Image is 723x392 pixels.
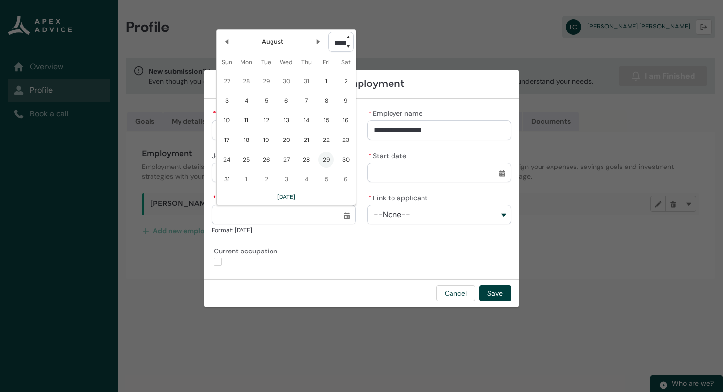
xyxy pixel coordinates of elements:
[219,152,235,168] span: 24
[239,132,254,148] span: 18
[367,191,432,203] label: Link to applicant
[299,171,314,187] span: 4
[297,111,316,130] td: 2025-08-14
[239,93,254,109] span: 4
[217,169,237,189] td: 2025-08-31
[214,244,281,256] span: Current occupation
[336,130,356,150] td: 2025-08-23
[258,152,274,168] span: 26
[368,194,372,202] abbr: required
[237,91,256,111] td: 2025-08-04
[256,169,276,189] td: 2025-09-02
[297,169,316,189] td: 2025-09-04
[276,111,297,130] td: 2025-08-13
[278,171,294,187] span: 3
[316,150,336,169] td: 2025-08-29
[338,132,354,148] span: 23
[278,93,294,109] span: 6
[299,152,314,168] span: 28
[276,91,297,111] td: 2025-08-06
[212,78,511,90] h1: Add Employment
[318,132,334,148] span: 22
[212,225,356,235] div: Format: [DATE]
[336,91,356,111] td: 2025-08-09
[338,93,354,109] span: 9
[258,171,274,187] span: 2
[217,150,237,169] td: 2025-08-24
[278,112,294,128] span: 13
[216,29,356,205] div: Date picker: August
[336,150,356,169] td: 2025-08-30
[256,91,276,111] td: 2025-08-05
[277,189,296,205] button: [DATE]
[316,91,336,111] td: 2025-08-08
[368,151,372,160] abbr: required
[297,130,316,150] td: 2025-08-21
[237,169,256,189] td: 2025-09-01
[299,132,314,148] span: 21
[338,152,354,168] span: 30
[219,171,235,187] span: 31
[276,169,297,189] td: 2025-09-03
[436,285,475,301] button: Cancel
[237,130,256,150] td: 2025-08-18
[258,112,274,128] span: 12
[217,111,237,130] td: 2025-08-10
[212,149,243,161] label: Job title
[318,152,334,168] span: 29
[213,109,216,118] abbr: required
[278,132,294,148] span: 20
[219,93,235,109] span: 3
[239,171,254,187] span: 1
[367,205,511,224] button: Link to applicant
[212,191,251,203] label: End date
[256,130,276,150] td: 2025-08-19
[479,285,511,301] button: Save
[217,130,237,150] td: 2025-08-17
[297,150,316,169] td: 2025-08-28
[368,109,372,118] abbr: required
[256,111,276,130] td: 2025-08-12
[299,112,314,128] span: 14
[318,112,334,128] span: 15
[367,107,426,118] label: Employer name
[256,150,276,169] td: 2025-08-26
[212,107,237,118] label: Type
[336,169,356,189] td: 2025-09-06
[316,130,336,150] td: 2025-08-22
[299,93,314,109] span: 7
[258,132,274,148] span: 19
[212,120,356,140] button: Type
[316,111,336,130] td: 2025-08-15
[316,169,336,189] td: 2025-09-05
[374,210,410,219] span: --None--
[276,130,297,150] td: 2025-08-20
[258,93,274,109] span: 5
[318,93,334,109] span: 8
[217,91,237,111] td: 2025-08-03
[237,111,256,130] td: 2025-08-11
[367,149,410,161] label: Start date
[213,194,216,202] abbr: required
[336,111,356,130] td: 2025-08-16
[278,152,294,168] span: 27
[297,91,316,111] td: 2025-08-07
[239,112,254,128] span: 11
[338,171,354,187] span: 6
[338,112,354,128] span: 16
[276,150,297,169] td: 2025-08-27
[219,132,235,148] span: 17
[237,150,256,169] td: 2025-08-25
[239,152,254,168] span: 25
[318,171,334,187] span: 5
[219,112,235,128] span: 10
